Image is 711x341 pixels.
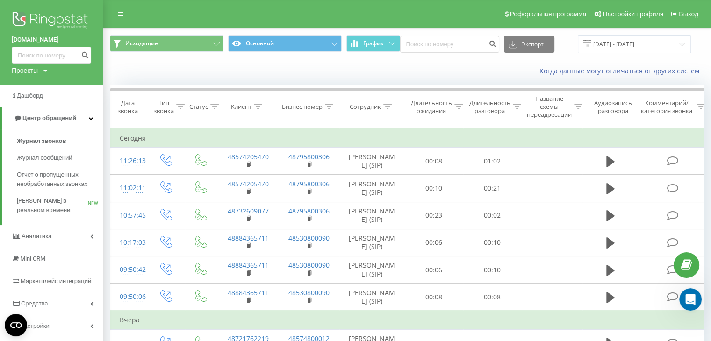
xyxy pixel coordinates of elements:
span: Настройки профиля [603,10,663,18]
span: Средства [21,300,48,307]
div: Комментарий/категория звонка [639,99,694,115]
b: analitykę połączeń AI! [50,20,132,28]
div: 11:26:13 [120,152,138,170]
span: Аналитика [22,233,51,240]
a: 48795800306 [288,179,330,188]
span: Выход [679,10,698,18]
td: 00:06 [405,229,463,256]
div: 10:57:45 [120,206,138,225]
span: Маркетплейс интеграций [21,277,91,284]
td: 00:08 [463,284,522,311]
div: Pomóż administratorowi [PERSON_NAME] dowiedzieć się, jak mu/jej poszło: [15,237,146,264]
div: Сотрудник [350,103,381,111]
td: [PERSON_NAME] (SIP) [339,175,405,202]
div: Статус [189,103,208,111]
div: Тип звонка [154,99,174,115]
a: 48795800306 [288,206,330,215]
a: [DOMAIN_NAME] [12,35,91,44]
div: Название схемы переадресации [527,95,572,119]
td: [PERSON_NAME] (SIP) [339,202,405,229]
td: 00:08 [405,148,463,175]
td: 00:23 [405,202,463,229]
span: [PERSON_NAME] в реальном времени [17,196,88,215]
div: 11:02:11 [120,179,138,197]
div: Длительность ожидания [411,99,452,115]
div: Длительность разговора [469,99,510,115]
span: Mini CRM [20,255,45,262]
div: Fin говорит… [7,231,180,271]
td: 00:10 [463,256,522,284]
a: 48530800090 [288,261,330,270]
span: Журнал сообщений [17,153,72,163]
a: 48884365711 [228,288,269,297]
td: 00:06 [405,256,463,284]
td: [PERSON_NAME] (SIP) [339,148,405,175]
span: Отчет о пропущенных необработанных звонках [17,170,98,189]
div: Бизнес номер [282,103,323,111]
a: 48884365711 [228,234,269,242]
iframe: Intercom live chat [679,288,702,311]
a: Когда данные могут отличаться от других систем [539,66,704,75]
img: Profile image for Fin [27,5,42,20]
div: 10:17:03 [120,234,138,252]
td: 00:21 [463,175,522,202]
div: Клиент [231,103,251,111]
td: 00:10 [405,175,463,202]
div: Проекты [12,66,38,75]
button: Исходящие [110,35,223,52]
td: 01:02 [463,148,522,175]
div: Twórz profile do analizy pracy menedżerów według różnych kryteriów. Używaj stop-słów. Konfiguruj ... [15,28,146,74]
a: Журнал сообщений [17,149,103,166]
button: Экспорт [504,36,554,53]
span: Реферальная программа [510,10,586,18]
div: Pomóż administratorowi [PERSON_NAME] dowiedzieć się, jak mu/jej poszło: [7,231,153,270]
span: Журнал звонков [17,136,66,146]
button: Open CMP widget [5,314,27,336]
a: 48884365711 [228,261,269,270]
a: 48795800306 [288,152,330,161]
div: 09:50:06 [120,288,138,306]
button: Основной [228,35,342,52]
div: Закрыть [164,4,181,21]
a: 48530800090 [288,234,330,242]
a: w naszym artykule. [15,57,144,73]
input: Поиск по номеру [400,36,499,53]
a: Отчет о пропущенных необработанных звонках [17,166,103,192]
span: График [363,40,384,47]
input: Поиск по номеру [12,47,91,64]
a: Центр обращений [2,107,103,129]
div: Potrzebujesz pomocy z podłączeniem? Napisz do nas ;) [15,74,146,92]
td: 00:08 [405,284,463,311]
div: Аудиозапись разговора [590,99,636,115]
button: Главная [146,4,164,21]
a: 48574205470 [228,152,269,161]
td: 00:10 [463,229,522,256]
td: Сегодня [110,129,709,148]
a: [PERSON_NAME] в реальном времениNEW [17,192,103,219]
div: 09:50:42 [120,261,138,279]
td: [PERSON_NAME] (SIP) [339,284,405,311]
td: [PERSON_NAME] (SIP) [339,229,405,256]
img: Ringostat logo [12,9,91,33]
a: 48732609077 [228,206,269,215]
button: go back [6,4,24,21]
span: Центр обращений [22,114,76,121]
td: [PERSON_NAME] (SIP) [339,256,405,284]
td: 00:02 [463,202,522,229]
h1: Fin [45,9,57,16]
span: Настройки [20,322,50,329]
span: Дашборд [17,92,43,99]
a: 48574205470 [228,179,269,188]
button: График [346,35,400,52]
td: Вчера [110,311,709,329]
div: Дата звонка [110,99,145,115]
a: Журнал звонков [17,133,103,149]
span: Исходящие [125,40,158,47]
a: 48530800090 [288,288,330,297]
